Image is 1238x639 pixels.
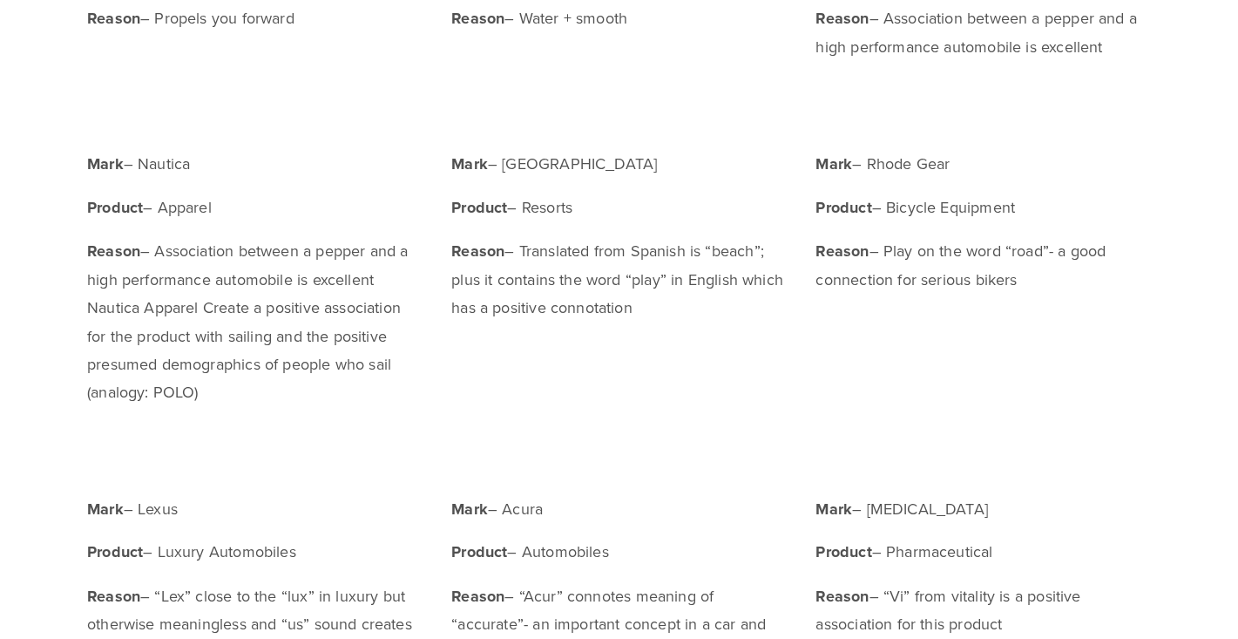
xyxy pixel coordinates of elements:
strong: Product [816,541,872,564]
p: – Translated from Spanish is “beach”; plus it contains the word “play” in English which has a pos... [451,237,786,322]
strong: Reason [816,7,869,30]
p: – [MEDICAL_DATA] [816,495,1151,523]
strong: Reason [87,586,140,608]
strong: Reason [451,586,504,608]
strong: Mark [87,153,124,175]
p: – Apparel [87,194,422,221]
p: – Rhode Gear [816,150,1151,178]
strong: Product [451,196,507,219]
strong: Mark [87,498,124,520]
p: – Association between a pepper and a high performance automobile is excellent [816,4,1151,61]
p: – [GEOGRAPHIC_DATA] [451,150,786,178]
p: – Nautica [87,150,422,178]
strong: Product [87,196,143,219]
p: – Automobiles [451,539,786,567]
strong: Reason [451,240,504,262]
p: – Water + smooth [451,4,786,32]
strong: Reason [87,240,140,262]
p: – Association between a pepper and a high performance automobile is excellent Nautica Apparel Cre... [87,237,422,406]
strong: Reason [87,7,140,30]
strong: Mark [451,153,488,175]
strong: Mark [816,153,853,175]
p: – Bicycle Equipment [816,194,1151,221]
strong: Product [816,196,872,219]
strong: Product [451,541,507,564]
p: – Acura [451,495,786,523]
p: – Propels you forward [87,4,422,32]
p: – Lexus [87,495,422,523]
strong: Reason [451,7,504,30]
strong: Product [87,541,143,564]
strong: Mark [451,498,488,520]
p: – Pharmaceutical [816,539,1151,567]
strong: Reason [816,586,869,608]
p: – Luxury Automobiles [87,539,422,567]
p: – Play on the word “road”- a good connection for serious bikers [816,237,1151,294]
strong: Reason [816,240,869,262]
p: – Resorts [451,194,786,221]
strong: Mark [816,498,853,520]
